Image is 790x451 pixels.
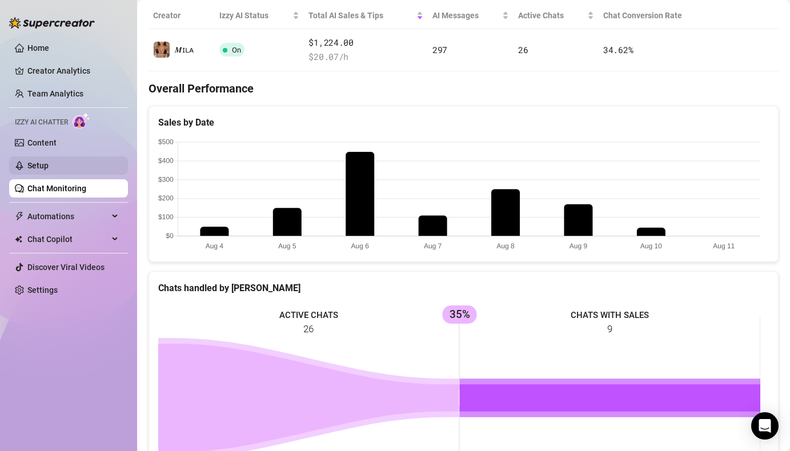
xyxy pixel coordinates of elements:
a: Team Analytics [27,89,83,98]
div: Sales by Date [158,115,769,130]
th: Total AI Sales & Tips [304,2,428,29]
span: AI Messages [432,9,500,22]
th: AI Messages [428,2,514,29]
th: Chat Conversion Rate [599,2,716,29]
span: Chat Copilot [27,230,109,248]
span: 26 [518,44,528,55]
span: Active Chats [518,9,585,22]
span: $ 20.07 /h [308,50,423,64]
span: Izzy AI Chatter [15,117,68,128]
span: On [232,46,241,54]
div: Open Intercom Messenger [751,412,779,440]
span: thunderbolt [15,212,24,221]
img: AI Chatter [73,112,90,129]
h4: Overall Performance [149,80,779,96]
img: Chat Copilot [15,235,22,243]
a: Setup [27,161,49,170]
a: Content [27,138,57,147]
img: 𝑴ɪʟᴀ [154,42,170,58]
img: logo-BBDzfeDw.svg [9,17,95,29]
a: Creator Analytics [27,62,119,80]
button: right [720,41,739,59]
th: Active Chats [514,2,599,29]
span: Total AI Sales & Tips [308,9,414,22]
a: Settings [27,285,58,295]
span: Automations [27,207,109,226]
span: 297 [432,44,447,55]
span: 34.62 % [603,44,633,55]
span: 𝑴ɪʟᴀ [175,45,194,54]
span: $1,224.00 [308,36,423,50]
a: Discover Viral Videos [27,263,105,272]
th: Creator [149,2,215,29]
a: Chat Monitoring [27,184,86,193]
span: Izzy AI Status [219,9,291,22]
div: Chats handled by [PERSON_NAME] [158,281,769,295]
span: right [725,46,733,54]
a: Home [27,43,49,53]
th: Izzy AI Status [215,2,304,29]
